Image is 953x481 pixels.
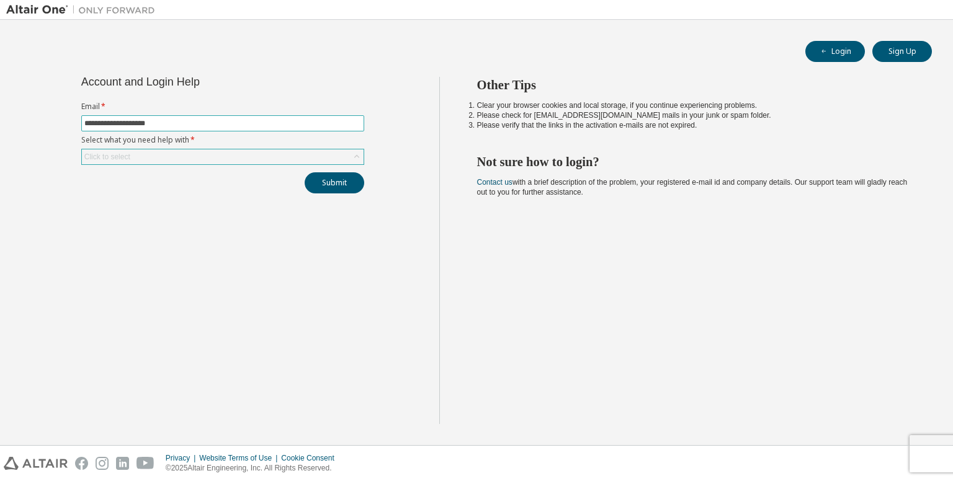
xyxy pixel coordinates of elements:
div: Click to select [82,149,364,164]
li: Please check for [EMAIL_ADDRESS][DOMAIN_NAME] mails in your junk or spam folder. [477,110,910,120]
a: Contact us [477,178,512,187]
img: linkedin.svg [116,457,129,470]
button: Login [805,41,865,62]
img: youtube.svg [136,457,154,470]
label: Email [81,102,364,112]
label: Select what you need help with [81,135,364,145]
div: Cookie Consent [281,453,341,463]
li: Clear your browser cookies and local storage, if you continue experiencing problems. [477,100,910,110]
div: Privacy [166,453,199,463]
div: Website Terms of Use [199,453,281,463]
img: facebook.svg [75,457,88,470]
h2: Not sure how to login? [477,154,910,170]
h2: Other Tips [477,77,910,93]
img: instagram.svg [96,457,109,470]
div: Account and Login Help [81,77,308,87]
li: Please verify that the links in the activation e-mails are not expired. [477,120,910,130]
button: Submit [305,172,364,193]
button: Sign Up [872,41,932,62]
img: altair_logo.svg [4,457,68,470]
div: Click to select [84,152,130,162]
span: with a brief description of the problem, your registered e-mail id and company details. Our suppo... [477,178,908,196]
p: © 2025 Altair Engineering, Inc. All Rights Reserved. [166,463,342,474]
img: Altair One [6,4,161,16]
